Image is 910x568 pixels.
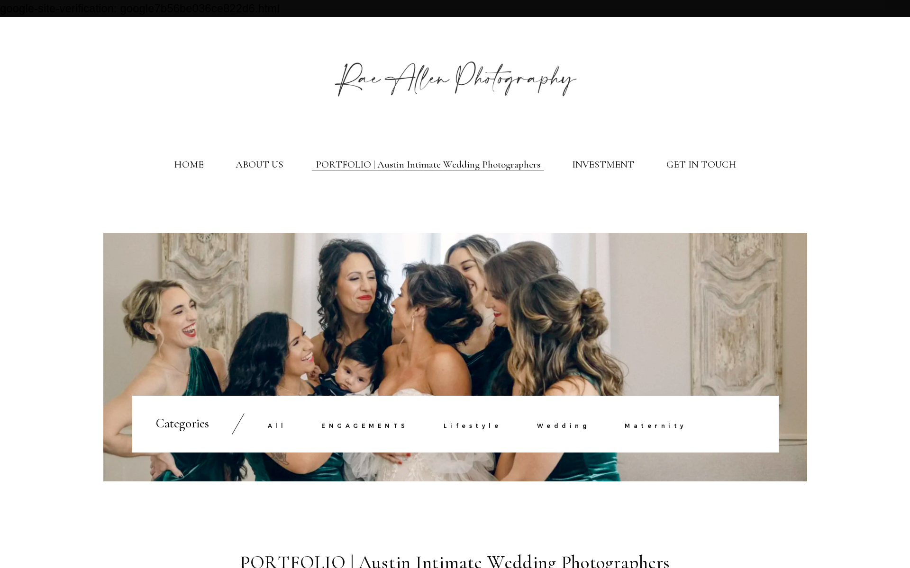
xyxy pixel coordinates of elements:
[236,159,283,171] a: ABOUT US
[174,159,204,171] a: HOME
[321,422,409,429] a: ENGAGEMENTS
[572,159,634,171] a: INVESTMENT
[156,416,209,432] h3: Categories
[666,159,737,171] a: GET IN TOUCH
[316,159,540,171] a: PORTFOLIO | Austin Intimate Wedding Photographers
[537,422,590,429] a: Wedding
[103,233,807,481] img: Rae Allen Photography | A group shot of the bride at old Bethany taking a photo with her bridesma...
[268,422,287,429] a: All
[444,422,502,429] a: Lifestyle
[625,422,687,429] a: Maternity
